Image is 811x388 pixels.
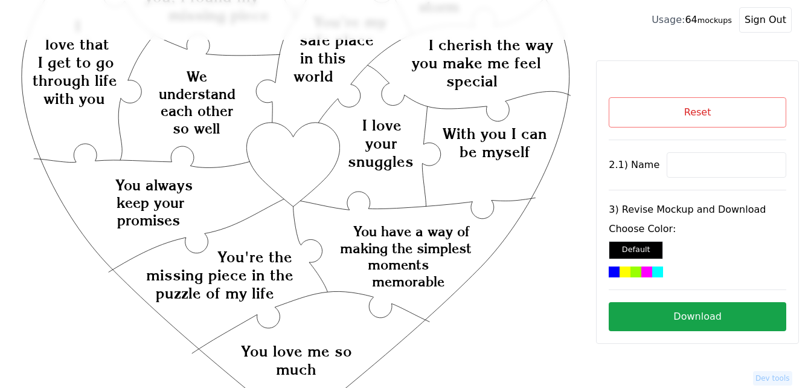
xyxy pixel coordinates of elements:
text: keep your [117,194,184,212]
small: Default [622,245,650,254]
text: be myself [460,143,530,161]
text: puzzle of my life [156,284,274,302]
text: world [293,67,333,85]
text: With you I can [443,125,547,143]
small: mockups [697,16,732,25]
text: snuggles [348,152,414,170]
text: I cherish the way [429,36,553,54]
text: understand [159,85,236,103]
text: missing piece in the [147,266,294,284]
text: We [187,68,207,85]
span: Usage: [652,14,685,25]
text: You have a way of [353,223,470,239]
label: Choose Color: [609,222,786,236]
text: safe place [300,31,374,49]
div: 64 [652,13,732,27]
text: promises [117,212,180,230]
button: Reset [609,97,786,128]
text: special [446,72,498,90]
label: 3) Revise Mockup and Download [609,202,786,217]
text: in this [300,49,346,67]
button: Download [609,302,786,331]
text: each other [161,102,233,120]
text: You always [115,176,193,194]
text: moments [368,256,429,273]
text: I get to go [38,53,114,71]
text: love that [45,35,109,53]
button: Dev tools [753,371,792,386]
text: your [365,134,397,152]
text: You love me so [241,342,352,360]
text: with you [43,89,105,108]
text: you make me feel [412,54,541,72]
text: through life [33,71,117,89]
text: You're the [217,248,292,266]
label: 2.1) Name [609,158,659,172]
text: making the simplest [341,240,472,256]
text: memorable [372,273,444,289]
text: I love [362,116,402,134]
text: much [276,360,316,378]
button: Sign Out [739,7,792,33]
text: so well [173,120,220,137]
